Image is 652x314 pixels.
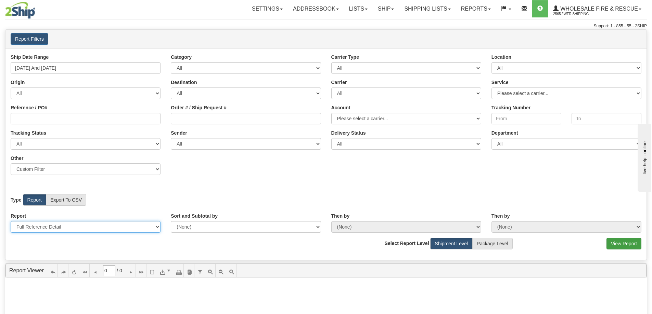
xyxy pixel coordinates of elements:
[331,129,366,136] label: Please ensure data set in report has been RECENTLY tracked from your Shipment History
[117,267,118,274] span: /
[5,2,35,19] img: logo2565.jpg
[11,196,22,203] label: Type
[548,0,647,17] a: WHOLESALE FIRE & RESCUE 2565 / WFR Shipping
[331,54,359,60] label: Carrier Type
[553,11,604,17] span: 2565 / WFR Shipping
[11,79,25,86] label: Origin
[491,113,561,124] input: From
[472,238,513,249] label: Package Level
[5,23,647,29] div: Support: 1 - 855 - 55 - 2SHIP
[247,0,288,17] a: Settings
[11,155,23,162] label: Other
[456,0,496,17] a: Reports
[636,122,651,192] iframe: chat widget
[491,54,511,60] label: Location
[288,0,344,17] a: Addressbook
[119,267,122,274] span: 0
[171,129,187,136] label: Sender
[5,6,63,11] div: live help - online
[430,238,472,249] label: Shipment Level
[399,0,456,17] a: Shipping lists
[331,79,347,86] label: Carrier
[559,6,638,12] span: WHOLESALE FIRE & RESCUE
[491,104,530,111] label: Tracking Number
[171,79,197,86] label: Destination
[344,0,373,17] a: Lists
[385,240,429,247] label: Select Report Level
[171,54,192,60] label: Category
[9,268,44,273] a: Report Viewer
[171,213,218,219] label: Sort and Subtotal by
[491,129,518,136] label: Department
[373,0,399,17] a: Ship
[11,129,46,136] label: Tracking Status
[331,104,350,111] label: Account
[606,238,641,249] button: View Report
[331,213,350,219] label: Then by
[11,33,48,45] button: Report Filters
[331,138,481,150] select: Please ensure data set in report has been RECENTLY tracked from your Shipment History
[23,194,46,206] label: Report
[11,104,47,111] label: Reference / PO#
[491,79,509,86] label: Service
[491,213,510,219] label: Then by
[11,54,49,60] label: Ship Date Range
[11,213,26,219] label: Report
[171,104,227,111] label: Order # / Ship Request #
[46,194,86,206] label: Export To CSV
[572,113,641,124] input: To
